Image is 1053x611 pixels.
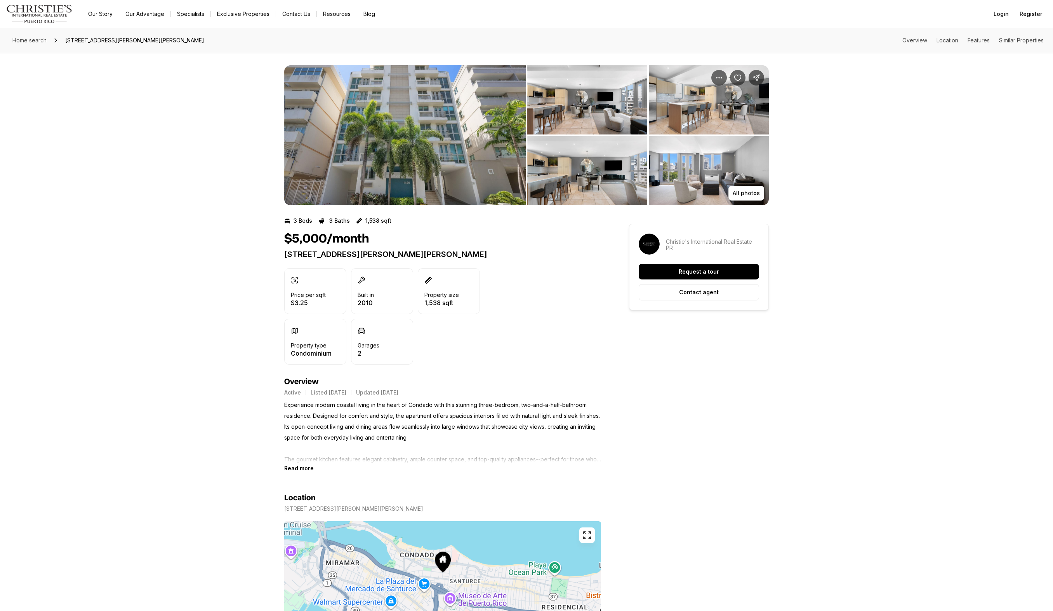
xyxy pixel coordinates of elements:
button: Read more [284,465,314,471]
p: 2010 [358,300,374,306]
p: [STREET_ADDRESS][PERSON_NAME][PERSON_NAME] [284,506,423,512]
p: 3 Baths [329,218,350,224]
button: All photos [728,186,764,201]
p: [STREET_ADDRESS][PERSON_NAME][PERSON_NAME] [284,250,601,259]
p: 2 [358,350,379,356]
span: Home search [12,37,47,44]
p: Christie's International Real Estate PR [666,239,759,251]
p: Built in [358,292,374,298]
button: View image gallery [284,65,526,205]
img: logo [6,5,73,23]
h4: Location [284,493,316,503]
button: Property options [711,70,727,86]
a: Skip to: Overview [902,37,927,44]
a: Skip to: Similar Properties [999,37,1044,44]
button: Share Property: 1420 AVE WILSON #602 [749,70,764,86]
button: Save Property: 1420 AVE WILSON #602 [730,70,745,86]
span: Register [1020,11,1042,17]
p: Garages [358,342,379,349]
p: Contact agent [679,289,719,295]
p: Property type [291,342,327,349]
p: All photos [733,190,760,196]
li: 1 of 9 [284,65,526,205]
a: Skip to: Features [968,37,990,44]
a: Our Advantage [119,9,170,19]
a: Blog [357,9,381,19]
button: Request a tour [639,264,759,279]
p: 1,538 sqft [424,300,459,306]
button: View image gallery [649,136,769,205]
button: View image gallery [527,136,647,205]
a: Resources [317,9,357,19]
span: Login [994,11,1009,17]
p: $3.25 [291,300,326,306]
p: Listed [DATE] [311,389,346,396]
button: Login [989,6,1013,22]
a: Specialists [171,9,210,19]
a: Skip to: Location [937,37,958,44]
p: 3 Beds [294,218,312,224]
h1: $5,000/month [284,232,369,246]
p: Property size [424,292,459,298]
a: Home search [9,34,50,47]
a: Our Story [82,9,119,19]
button: View image gallery [527,65,647,134]
li: 2 of 9 [527,65,769,205]
p: Condominium [291,350,332,356]
p: 1,538 sqft [365,218,391,224]
span: [STREET_ADDRESS][PERSON_NAME][PERSON_NAME] [62,34,207,47]
p: Updated [DATE] [356,389,398,396]
a: Exclusive Properties [211,9,276,19]
button: Contact Us [276,9,316,19]
button: View image gallery [649,65,769,134]
h4: Overview [284,377,601,386]
button: 3 Baths [318,215,350,227]
nav: Page section menu [902,37,1044,44]
p: Active [284,389,301,396]
div: Listing Photos [284,65,769,205]
p: Experience modern coastal living in the heart of Condado with this stunning three-bedroom, two-an... [284,400,601,465]
button: Register [1015,6,1047,22]
button: Contact agent [639,284,759,300]
p: Request a tour [679,269,719,275]
p: Price per sqft [291,292,326,298]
